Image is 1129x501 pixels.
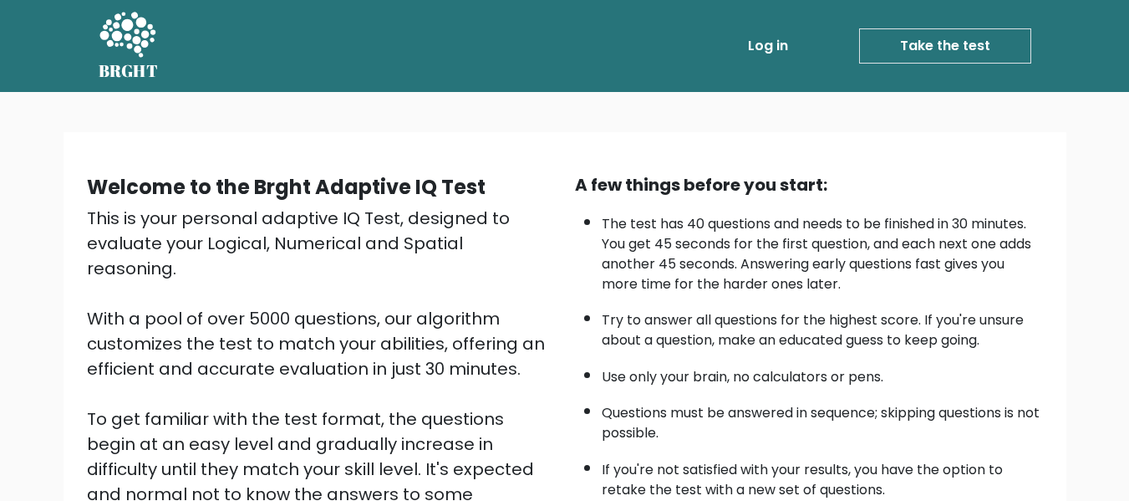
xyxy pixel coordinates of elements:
a: Log in [741,29,795,63]
b: Welcome to the Brght Adaptive IQ Test [87,173,486,201]
li: The test has 40 questions and needs to be finished in 30 minutes. You get 45 seconds for the firs... [602,206,1043,294]
h5: BRGHT [99,61,159,81]
a: Take the test [859,28,1031,64]
li: Use only your brain, no calculators or pens. [602,359,1043,387]
li: Questions must be answered in sequence; skipping questions is not possible. [602,395,1043,443]
li: Try to answer all questions for the highest score. If you're unsure about a question, make an edu... [602,302,1043,350]
a: BRGHT [99,7,159,85]
div: A few things before you start: [575,172,1043,197]
li: If you're not satisfied with your results, you have the option to retake the test with a new set ... [602,452,1043,500]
